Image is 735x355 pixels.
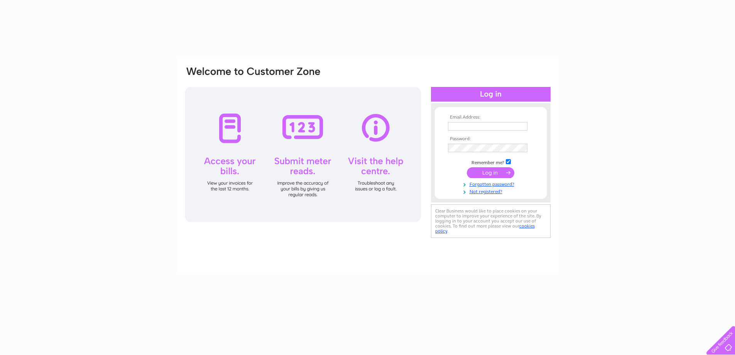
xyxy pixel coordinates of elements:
[446,115,536,120] th: Email Address:
[446,136,536,142] th: Password:
[467,167,514,178] input: Submit
[448,187,536,195] a: Not registered?
[448,180,536,187] a: Forgotten password?
[435,223,535,234] a: cookies policy
[446,158,536,166] td: Remember me?
[431,204,551,238] div: Clear Business would like to place cookies on your computer to improve your experience of the sit...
